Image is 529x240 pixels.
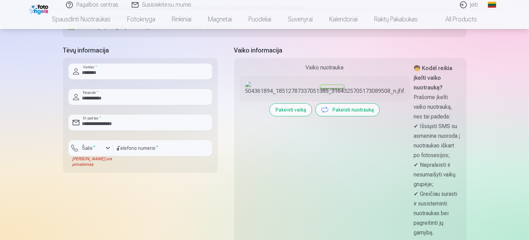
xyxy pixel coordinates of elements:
h5: Vaiko informacija [234,46,466,55]
button: Pakeisti nuotrauką [316,104,379,116]
a: Kalendoriai [321,10,366,29]
p: ✔ Nepraleisti ir nesumaišyti vaikų grupėje; [414,160,461,189]
a: Fotoknyga [119,10,164,29]
img: 504361894_18512787337051385_3164325705173089508_n.jfif [245,81,404,95]
a: All products [426,10,485,29]
h5: Tėvų informacija [63,46,218,55]
p: ✔ Greičiau surasti ir susisteminti nuotraukas bei pagreitinti jų gamybą. [414,189,461,238]
strong: 🧒 Kodėl reikia įkelti vaiko nuotrauką? [414,65,453,91]
p: ✔ Išsiųsti SMS su asmenine nuoroda į nuotraukas iškart po fotosesijos; [414,122,461,160]
p: Prašome įkelti vaiko nuotrauką, nes tai padeda: [414,93,461,122]
label: Šalis [79,145,98,152]
a: Rinkiniai [164,10,200,29]
a: Puodeliai [240,10,280,29]
div: [PERSON_NAME] yra privalomas [68,156,113,167]
button: Pakeisti vaiką [270,104,312,116]
img: /fa2 [29,3,50,15]
a: Spausdinti nuotraukas [44,10,119,29]
a: Suvenyrai [280,10,321,29]
div: Vaiko nuotrauka [240,64,410,72]
a: Raktų pakabukas [366,10,426,29]
button: Šalis* [68,140,113,156]
a: Magnetai [200,10,240,29]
